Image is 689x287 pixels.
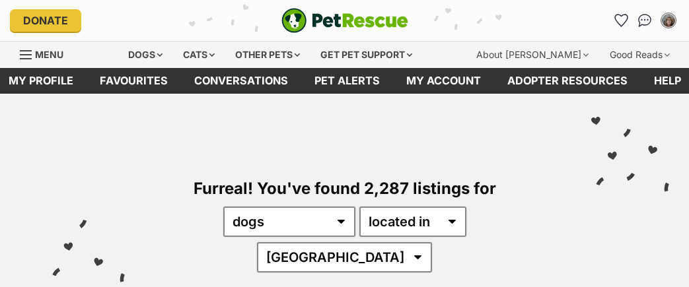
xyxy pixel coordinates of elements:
[35,49,63,60] span: Menu
[311,42,421,68] div: Get pet support
[662,14,675,27] img: Kelly-Ann Upton profile pic
[281,8,408,33] img: logo-e224e6f780fb5917bec1dbf3a21bbac754714ae5b6737aabdf751b685950b380.svg
[87,68,181,94] a: Favourites
[20,42,73,65] a: Menu
[174,42,224,68] div: Cats
[600,42,679,68] div: Good Reads
[634,10,655,31] a: Conversations
[194,179,496,198] span: Furreal! You've found 2,287 listings for
[10,9,81,32] a: Donate
[610,10,632,31] a: Favourites
[119,42,172,68] div: Dogs
[226,42,309,68] div: Other pets
[610,10,679,31] ul: Account quick links
[393,68,494,94] a: My account
[494,68,641,94] a: Adopter resources
[301,68,393,94] a: Pet alerts
[638,14,652,27] img: chat-41dd97257d64d25036548639549fe6c8038ab92f7586957e7f3b1b290dea8141.svg
[281,8,408,33] a: PetRescue
[181,68,301,94] a: conversations
[658,10,679,31] button: My account
[467,42,598,68] div: About [PERSON_NAME]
